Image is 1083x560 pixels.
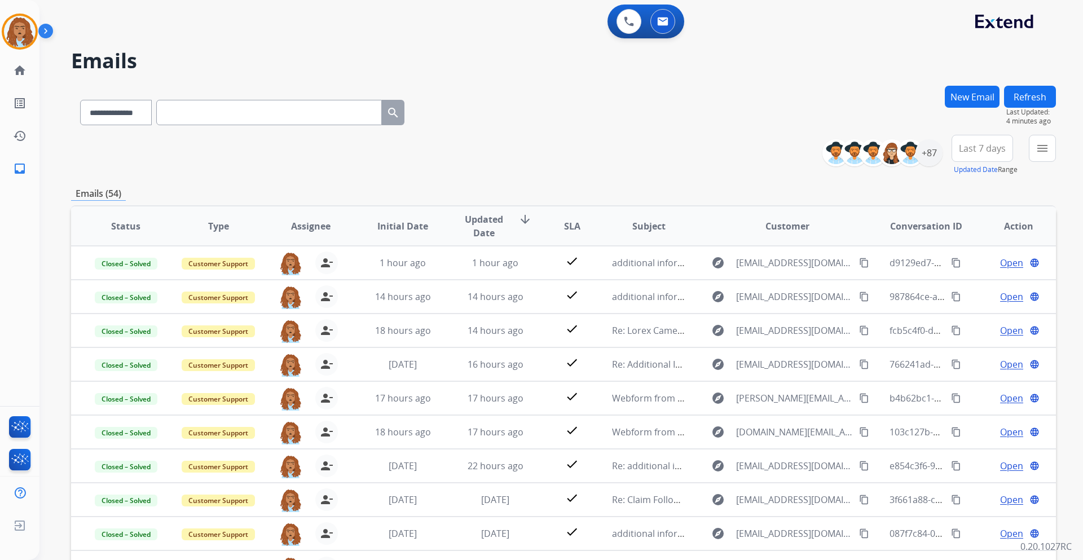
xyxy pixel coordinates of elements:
mat-icon: language [1029,461,1040,471]
mat-icon: check [565,491,579,505]
button: Updated Date [954,165,998,174]
span: 4 minutes ago [1006,117,1056,126]
img: agent-avatar [279,252,302,275]
mat-icon: explore [711,391,725,405]
mat-icon: person_remove [320,324,333,337]
mat-icon: check [565,356,579,369]
mat-icon: content_copy [859,359,869,369]
mat-icon: person_remove [320,358,333,371]
span: Conversation ID [890,219,962,233]
span: fcb5c4f0-dff5-4bb7-af33-53e0c38bc3d6 [890,324,1054,337]
span: Customer Support [182,292,255,303]
mat-icon: content_copy [859,528,869,539]
mat-icon: person_remove [320,527,333,540]
mat-icon: content_copy [951,393,961,403]
mat-icon: content_copy [951,258,961,268]
mat-icon: content_copy [951,292,961,302]
span: Customer Support [182,495,255,506]
mat-icon: history [13,129,27,143]
span: [DATE] [481,527,509,540]
span: Customer [765,219,809,233]
mat-icon: person_remove [320,459,333,473]
mat-icon: check [565,424,579,437]
span: Customer Support [182,461,255,473]
img: agent-avatar [279,319,302,343]
span: 18 hours ago [375,426,431,438]
mat-icon: language [1029,292,1040,302]
span: Open [1000,425,1023,439]
span: Last 7 days [959,146,1006,151]
mat-icon: language [1029,427,1040,437]
mat-icon: explore [711,527,725,540]
mat-icon: language [1029,495,1040,505]
span: d9129ed7-6727-4b6d-98b9-c7e955423b58 [890,257,1066,269]
img: agent-avatar [279,285,302,309]
mat-icon: check [565,254,579,268]
span: Open [1000,290,1023,303]
span: Re: Lorex Camera System Issues, [PHONE_NUMBER] [612,324,831,337]
span: Closed – Solved [95,258,157,270]
mat-icon: list_alt [13,96,27,110]
span: [EMAIL_ADDRESS][DOMAIN_NAME] [736,493,852,506]
span: [DATE] [389,358,417,371]
span: 1 hour ago [380,257,426,269]
span: 17 hours ago [375,392,431,404]
mat-icon: explore [711,256,725,270]
span: 3f661a88-c7ca-4296-9a94-73a7c369cbf0 [890,493,1057,506]
mat-icon: content_copy [951,427,961,437]
mat-icon: content_copy [951,359,961,369]
mat-icon: explore [711,459,725,473]
mat-icon: home [13,64,27,77]
h2: Emails [71,50,1056,72]
div: +87 [915,139,943,166]
mat-icon: content_copy [859,427,869,437]
span: Closed – Solved [95,292,157,303]
mat-icon: arrow_downward [518,213,532,226]
span: Open [1000,527,1023,540]
span: [EMAIL_ADDRESS][DOMAIN_NAME] [736,290,852,303]
mat-icon: person_remove [320,256,333,270]
span: [DATE] [389,460,417,472]
span: 14 hours ago [468,290,523,303]
span: 14 hours ago [468,324,523,337]
span: Updated Date [459,213,510,240]
mat-icon: explore [711,358,725,371]
mat-icon: inbox [13,162,27,175]
span: [DATE] [481,493,509,506]
span: additional information [612,290,708,303]
span: 17 hours ago [468,392,523,404]
span: additional information [612,527,708,540]
span: Re: Additional Information [612,358,724,371]
span: 14 hours ago [375,290,431,303]
span: 103c127b-b37a-4139-9661-0c6a773e3b94 [890,426,1064,438]
span: Re: additional information [612,460,723,472]
span: Customer Support [182,393,255,405]
span: Subject [632,219,666,233]
span: [DATE] [389,493,417,506]
span: [EMAIL_ADDRESS][DOMAIN_NAME] [736,358,852,371]
span: Customer Support [182,325,255,337]
button: Refresh [1004,86,1056,108]
img: agent-avatar [279,488,302,512]
span: Closed – Solved [95,427,157,439]
span: [EMAIL_ADDRESS][DOMAIN_NAME] [736,324,852,337]
span: [EMAIL_ADDRESS][DOMAIN_NAME] [736,527,852,540]
span: Type [208,219,229,233]
span: [EMAIL_ADDRESS][DOMAIN_NAME] [736,256,852,270]
span: [DATE] [389,527,417,540]
span: Closed – Solved [95,495,157,506]
span: Open [1000,391,1023,405]
span: 17 hours ago [468,426,523,438]
span: SLA [564,219,580,233]
mat-icon: person_remove [320,493,333,506]
button: Last 7 days [952,135,1013,162]
span: Webform from [DOMAIN_NAME][EMAIL_ADDRESS][DOMAIN_NAME] on [DATE] [612,426,939,438]
span: Customer Support [182,528,255,540]
img: agent-avatar [279,522,302,546]
p: Emails (54) [71,187,126,201]
span: Assignee [291,219,331,233]
mat-icon: content_copy [859,495,869,505]
mat-icon: person_remove [320,425,333,439]
span: Closed – Solved [95,393,157,405]
span: [EMAIL_ADDRESS][DOMAIN_NAME] [736,459,852,473]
